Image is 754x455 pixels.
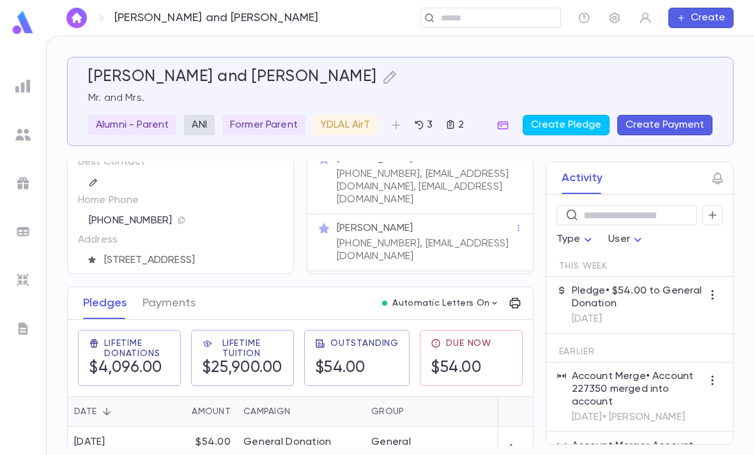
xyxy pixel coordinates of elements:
[313,115,378,135] div: YDLAL AirT
[96,119,169,131] p: Alumni - Parent
[99,254,284,267] span: [STREET_ADDRESS]
[15,321,31,336] img: letters_grey.7941b92b52307dd3b8a917253454ce1c.svg
[404,401,424,422] button: Sort
[74,396,96,427] div: Date
[572,285,702,310] p: Pledge • $54.00 to General Donation
[456,119,464,131] p: 2
[446,338,491,348] span: Due Now
[184,115,214,135] div: ANI
[89,359,162,378] h5: $4,096.00
[337,222,413,235] p: [PERSON_NAME]
[431,359,481,378] h5: $54.00
[337,237,514,263] p: [PHONE_NUMBER], [EMAIL_ADDRESS][DOMAIN_NAME]
[572,313,702,325] p: [DATE]
[557,227,596,252] div: Type
[424,119,433,131] p: 3
[68,396,154,427] div: Date
[74,436,105,449] div: [DATE]
[371,396,404,427] div: Group
[315,359,365,378] h5: $54.00
[15,272,31,288] img: imports_grey.530a8a0e642e233f2baf0ef88e8c9fcb.svg
[104,338,170,359] span: Lifetime Donations
[440,115,469,135] button: 2
[572,411,702,424] p: [DATE] • [PERSON_NAME]
[222,115,305,135] div: Former Parent
[222,338,283,359] span: Lifetime Tuition
[668,8,734,28] button: Create
[192,119,206,131] p: ANI
[617,115,712,135] button: Create Payment
[290,401,311,422] button: Sort
[202,359,282,378] h5: $25,900.00
[572,370,702,408] p: Account Merge • Account 227350 merged into account
[15,175,31,191] img: campaigns_grey.99e729a5f7ee94e3726e6486bddda8f1.svg
[392,298,489,308] p: Automatic Letters On
[10,10,36,35] img: logo
[15,78,31,94] img: reports_grey.c525e4749d1bce6a11f5fe2a8de1b229.svg
[559,261,608,271] span: This Week
[243,436,331,449] div: General Donation
[96,401,117,422] button: Sort
[461,396,585,427] div: Paid
[89,211,283,230] div: [PHONE_NUMBER]
[608,234,630,244] span: User
[562,162,603,194] button: Activity
[337,168,514,206] p: [PHONE_NUMBER], [EMAIL_ADDRESS][DOMAIN_NAME], [EMAIL_ADDRESS][DOMAIN_NAME]
[114,11,319,25] p: [PERSON_NAME] and [PERSON_NAME]
[78,190,151,211] p: Home Phone
[88,68,377,87] h5: [PERSON_NAME] and [PERSON_NAME]
[15,224,31,239] img: batches_grey.339ca447c9d9533ef1741baa751efc33.svg
[78,230,151,250] p: Address
[88,115,176,135] div: Alumni - Parent
[78,152,151,172] p: Best Contact
[142,287,196,319] button: Payments
[330,338,399,348] span: Outstanding
[406,115,440,135] button: 3
[608,227,645,252] div: User
[557,234,581,244] span: Type
[154,396,237,427] div: Amount
[377,294,505,312] button: Automatic Letters On
[15,127,31,142] img: students_grey.60c7aba0da46da39d6d829b817ac14fc.svg
[559,347,595,357] span: Earlier
[230,119,298,131] p: Former Parent
[237,396,365,427] div: Campaign
[69,13,84,23] img: home_white.a664292cf8c1dea59945f0da9f25487c.svg
[83,287,127,319] button: Pledges
[243,396,290,427] div: Campaign
[171,401,192,422] button: Sort
[523,115,610,135] button: Create Pledge
[88,92,712,105] p: Mr. and Mrs.
[192,396,231,427] div: Amount
[365,396,461,427] div: Group
[321,119,371,131] p: YDLAL AirT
